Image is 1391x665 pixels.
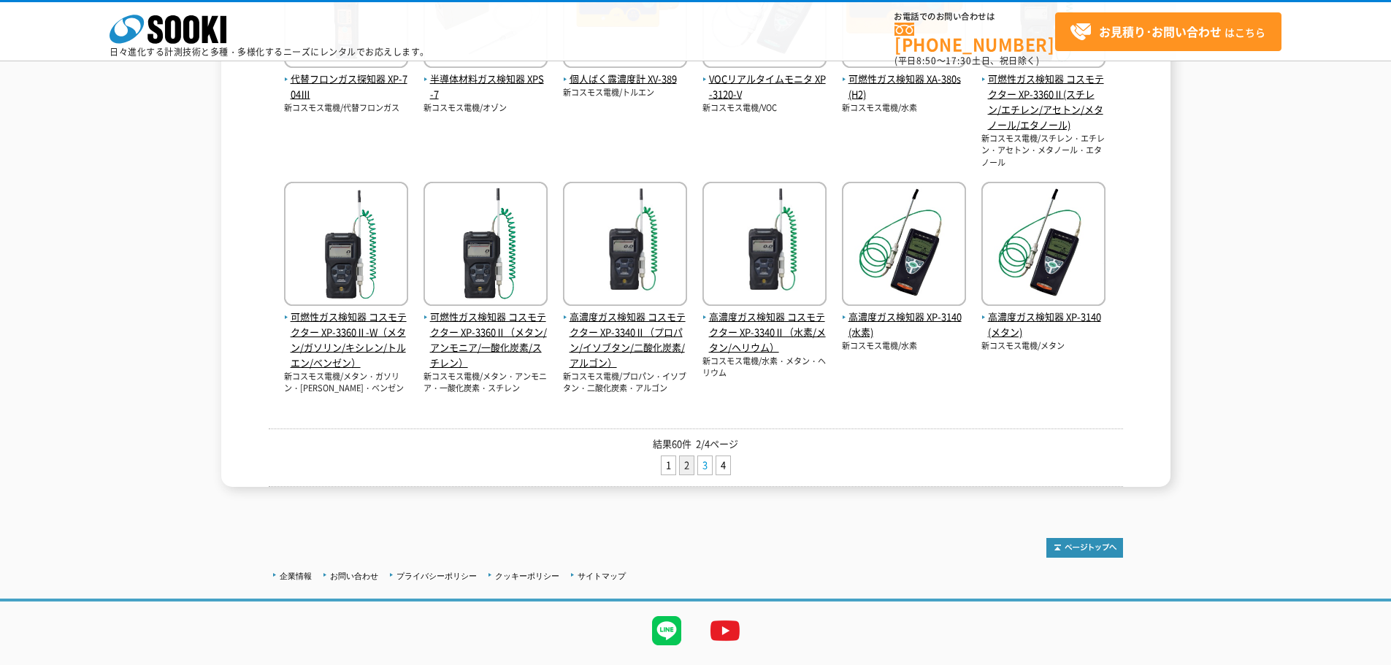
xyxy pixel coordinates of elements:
span: 8:50 [916,54,937,67]
p: 新コスモス電機/メタン [981,340,1105,353]
img: LINE [637,601,696,660]
img: コスモテクター XP-3340Ⅱ（水素/メタン/ヘリウム） [702,182,827,310]
p: 結果60件 2/4ページ [269,437,1123,452]
a: 4 [716,456,730,474]
li: 2 [679,455,694,475]
a: 可燃性ガス検知器 XA-380s(H2) [842,57,966,102]
p: 新コスモス電機/トルエン [563,87,687,99]
a: クッキーポリシー [495,572,559,580]
span: お電話でのお問い合わせは [894,12,1055,21]
span: 高濃度ガス検知器 XP-3140(メタン) [981,310,1105,340]
a: サイトマップ [578,572,626,580]
a: 可燃性ガス検知器 コスモテクター XP-3360Ⅱ(スチレン/エチレン/アセトン/メタノール/エタノール) [981,57,1105,133]
a: 代替フロンガス探知器 XP-704Ⅲ [284,57,408,102]
a: 高濃度ガス検知器 XP-3140(水素) [842,295,966,340]
span: 17:30 [946,54,972,67]
p: 新コスモス電機/水素・メタン・ヘリウム [702,355,827,380]
p: 新コスモス電機/オゾン [424,102,548,115]
p: 新コスモス電機/水素 [842,102,966,115]
span: 可燃性ガス検知器 コスモテクター XP-3360Ⅱ（メタン/アンモニア/一酸化炭素/スチレン） [424,310,548,370]
img: XP-3140(メタン) [981,182,1105,310]
p: 新コスモス電機/メタン・アンモニア・一酸化炭素・スチレン [424,371,548,395]
img: XP-3140(水素) [842,182,966,310]
a: 可燃性ガス検知器 コスモテクター XP-3360Ⅱ-W（メタン/ガソリン/キシレン/トルエン/ベンゼン） [284,295,408,371]
p: 新コスモス電機/プロパン・イソブタン・二酸化炭素・アルゴン [563,371,687,395]
a: [PHONE_NUMBER] [894,23,1055,53]
span: 半導体材料ガス検知器 XPS-7 [424,72,548,102]
a: お見積り･お問い合わせはこちら [1055,12,1281,51]
img: コスモテクター XP-3340Ⅱ（プロパン/イソブタン/二酸化炭素/アルゴン） [563,182,687,310]
strong: お見積り･お問い合わせ [1099,23,1222,40]
p: 日々進化する計測技術と多種・多様化するニーズにレンタルでお応えします。 [110,47,429,56]
a: 企業情報 [280,572,312,580]
span: 代替フロンガス探知器 XP-704Ⅲ [284,72,408,102]
a: VOCリアルタイムモニタ XP-3120-V [702,57,827,102]
a: 3 [698,456,712,474]
img: トップページへ [1046,538,1123,558]
a: 半導体材料ガス検知器 XPS-7 [424,57,548,102]
img: YouTube [696,601,754,660]
span: 高濃度ガス検知器 コスモテクター XP-3340Ⅱ（水素/メタン/ヘリウム） [702,310,827,355]
a: 1 [662,456,675,474]
img: XP-3360Ⅱ（メタン/アンモニア/一酸化炭素/スチレン） [424,182,548,310]
span: 個人ばく露濃度計 XV-389 [563,72,687,87]
span: はこちら [1070,21,1265,43]
a: 可燃性ガス検知器 コスモテクター XP-3360Ⅱ（メタン/アンモニア/一酸化炭素/スチレン） [424,295,548,371]
p: 新コスモス電機/代替フロンガス [284,102,408,115]
span: 可燃性ガス検知器 コスモテクター XP-3360Ⅱ-W（メタン/ガソリン/キシレン/トルエン/ベンゼン） [284,310,408,370]
span: 高濃度ガス検知器 XP-3140(水素) [842,310,966,340]
p: 新コスモス電機/水素 [842,340,966,353]
a: 高濃度ガス検知器 コスモテクター XP-3340Ⅱ（水素/メタン/ヘリウム） [702,295,827,355]
a: 高濃度ガス検知器 コスモテクター XP-3340Ⅱ（プロパン/イソブタン/二酸化炭素/アルゴン） [563,295,687,371]
img: XP-3360Ⅱ-W（メタン/ガソリン/キシレン/トルエン/ベンゼン） [284,182,408,310]
p: 新コスモス電機/VOC [702,102,827,115]
span: (平日 ～ 土日、祝日除く) [894,54,1039,67]
span: 可燃性ガス検知器 XA-380s(H2) [842,72,966,102]
a: プライバシーポリシー [396,572,477,580]
a: 高濃度ガス検知器 XP-3140(メタン) [981,295,1105,340]
p: 新コスモス電機/スチレン・エチレン・アセトン・メタノール・エタノール [981,133,1105,169]
span: 可燃性ガス検知器 コスモテクター XP-3360Ⅱ(スチレン/エチレン/アセトン/メタノール/エタノール) [981,72,1105,132]
span: VOCリアルタイムモニタ XP-3120-V [702,72,827,102]
a: お問い合わせ [330,572,378,580]
span: 高濃度ガス検知器 コスモテクター XP-3340Ⅱ（プロパン/イソブタン/二酸化炭素/アルゴン） [563,310,687,370]
p: 新コスモス電機/メタン・ガソリン・[PERSON_NAME]・ベンゼン [284,371,408,395]
a: 個人ばく露濃度計 XV-389 [563,57,687,88]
